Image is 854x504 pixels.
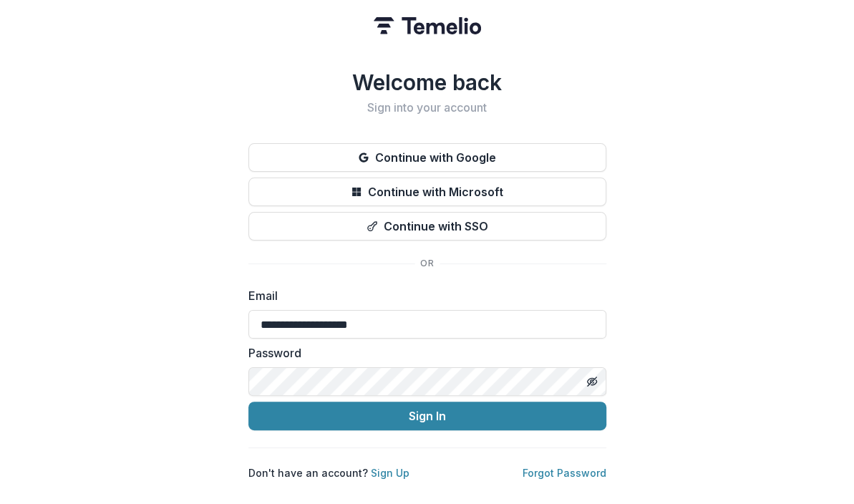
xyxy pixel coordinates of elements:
[248,69,606,95] h1: Welcome back
[248,402,606,430] button: Sign In
[248,178,606,206] button: Continue with Microsoft
[248,344,598,362] label: Password
[581,370,603,393] button: Toggle password visibility
[248,101,606,115] h2: Sign into your account
[248,465,409,480] p: Don't have an account?
[248,287,598,304] label: Email
[248,212,606,241] button: Continue with SSO
[374,17,481,34] img: Temelio
[248,143,606,172] button: Continue with Google
[523,467,606,479] a: Forgot Password
[371,467,409,479] a: Sign Up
